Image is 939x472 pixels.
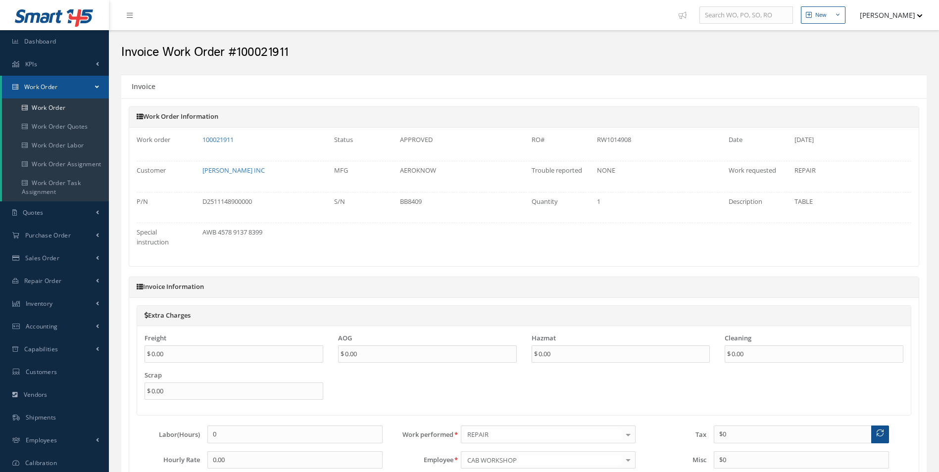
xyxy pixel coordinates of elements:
span: Inventory [26,299,53,308]
label: Date [721,135,787,145]
a: [PERSON_NAME] INC [202,166,265,175]
label: Hourly Rate [137,456,200,464]
span: CAB WORKSHOP [465,455,623,465]
label: Customer [129,166,195,176]
h5: Invoice [129,79,155,91]
label: Work order [129,135,195,145]
label: P/N [129,197,195,207]
label: Work performed [390,431,453,438]
span: Calibration [25,459,57,467]
label: Hazmat [532,334,556,342]
a: Work Order Task Assignment [2,174,109,201]
span: Shipments [26,413,56,422]
span: AEROKNOW [400,166,436,175]
h5: Work Order Information [137,113,911,121]
label: Special instruction [129,228,195,247]
label: Misc [643,456,706,464]
span: Quotes [23,208,44,217]
span: Dashboard [24,37,56,46]
span: Accounting [26,322,58,330]
label: Work requested [721,166,787,176]
span: KPIs [25,60,37,68]
span: D2511148900000 [202,197,252,206]
span: BB8409 [400,197,422,206]
a: Work Order Assignment [2,155,109,174]
a: Work Order Labor [2,136,109,155]
span: Repair Order [24,277,62,285]
a: 100021911 [202,135,234,144]
span: Sales Order [25,254,59,262]
label: MFG [327,166,393,176]
label: S/N [327,197,393,207]
span: TABLE [794,197,813,206]
span: Customers [26,368,57,376]
span: NONE [597,166,615,175]
a: Work Order [2,76,109,98]
input: Search WO, PO, SO, RO [699,6,793,24]
a: Extra Charges [145,311,191,320]
label: Quantity [524,197,590,207]
label: Scrap [145,372,162,379]
h2: Invoice Work Order #100021911 [121,45,927,60]
span: REPAIR [465,429,623,439]
span: Employees [26,436,57,444]
label: Cleaning [725,334,751,342]
button: [PERSON_NAME] [850,5,923,25]
label: Status [327,135,393,145]
label: Description [721,197,787,207]
button: New [801,6,845,24]
label: Freight [145,334,166,342]
span: APPROVED [400,135,433,144]
h5: Invoice Information [137,283,911,291]
span: Vendors [24,390,48,399]
span: [DATE] [794,135,814,144]
span: Capabilities [24,345,58,353]
label: RO# [524,135,590,145]
span: Work Order [24,83,58,91]
label: Employee [390,456,453,464]
label: Tax [643,431,706,438]
span: 1 [597,197,600,206]
span: Purchase Order [25,231,71,239]
span: RW1014908 [597,135,631,144]
a: Work Order Quotes [2,117,109,136]
span: AWB 4578 9137 8399 [202,228,262,236]
label: Trouble reported [524,166,590,176]
span: REPAIR [794,166,816,175]
label: Labor(Hours) [137,431,200,438]
a: Work Order [2,98,109,117]
div: New [815,11,827,19]
label: AOG [338,334,352,342]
